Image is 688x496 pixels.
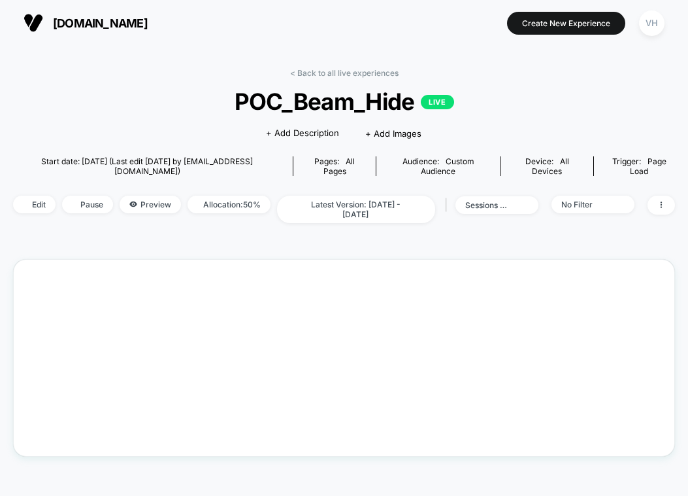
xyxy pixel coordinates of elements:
span: Custom Audience [421,156,474,176]
span: Edit [13,196,56,213]
span: Page Load [630,156,666,176]
span: [DOMAIN_NAME] [53,16,148,30]
div: Pages: [303,156,366,176]
div: Audience: [386,156,490,176]
span: Start date: [DATE] (Last edit [DATE] by [EMAIL_ADDRESS][DOMAIN_NAME]) [13,156,282,176]
span: all pages [323,156,355,176]
img: Visually logo [24,13,43,33]
span: | [442,196,455,215]
span: + Add Images [365,128,421,139]
span: POC_Beam_Hide [46,88,642,115]
div: Trigger: [604,156,675,176]
button: [DOMAIN_NAME] [20,12,152,33]
span: Preview [120,196,181,213]
span: + Add Description [266,127,339,140]
div: VH [639,10,664,36]
span: Device: [500,156,593,176]
span: all devices [532,156,569,176]
a: < Back to all live experiences [290,68,399,78]
span: Pause [62,196,113,213]
div: sessions with impression [465,200,514,210]
span: Allocation: 50% [188,196,270,213]
div: No Filter [561,200,611,209]
span: Latest Version: [DATE] - [DATE] [277,196,435,223]
button: VH [635,10,668,37]
button: Create New Experience [507,12,625,35]
p: LIVE [421,95,453,109]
